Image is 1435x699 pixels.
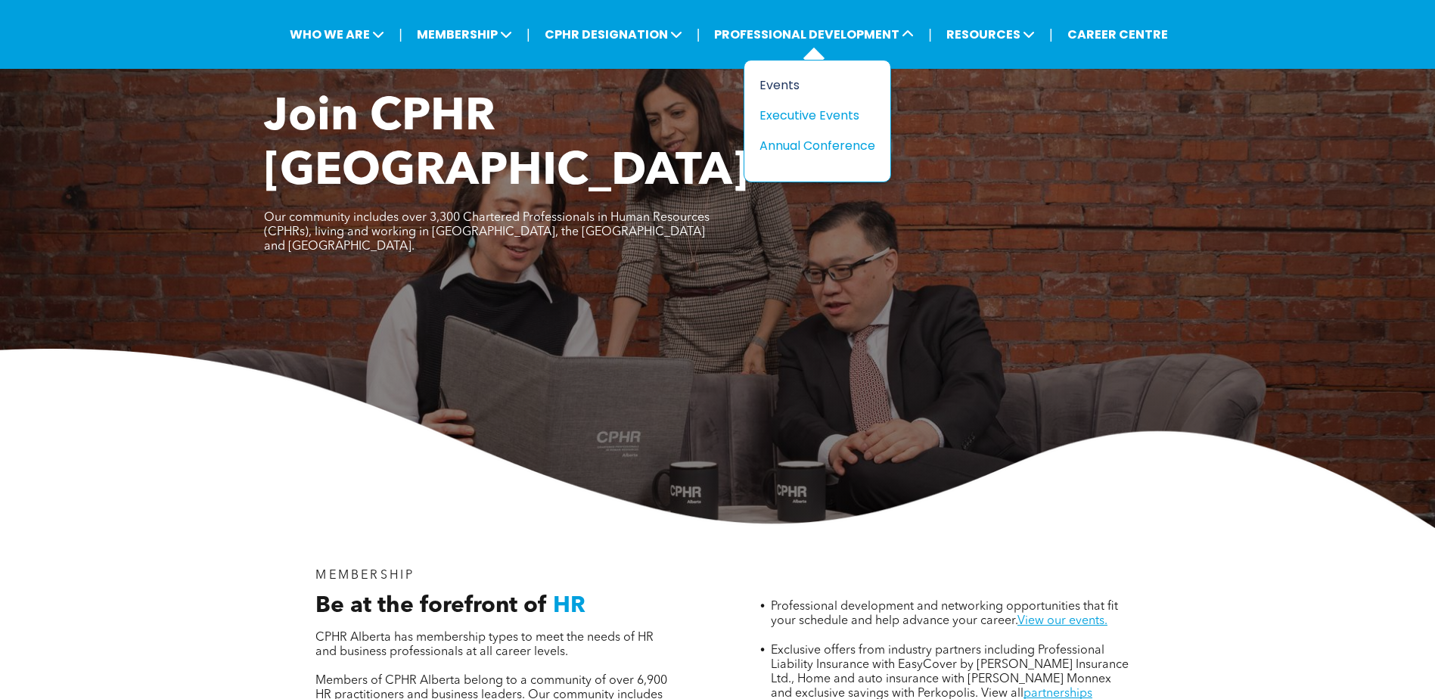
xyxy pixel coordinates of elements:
span: PROFESSIONAL DEVELOPMENT [710,20,918,48]
span: HR [553,595,585,617]
li: | [1049,19,1053,50]
span: Our community includes over 3,300 Chartered Professionals in Human Resources (CPHRs), living and ... [264,212,710,253]
span: MEMBERSHIP [315,570,415,582]
span: CPHR DESIGNATION [540,20,687,48]
span: RESOURCES [942,20,1039,48]
a: Executive Events [759,106,875,125]
li: | [526,19,530,50]
div: Annual Conference [759,136,864,155]
span: Be at the forefront of [315,595,547,617]
span: Join CPHR [GEOGRAPHIC_DATA] [264,95,748,195]
div: Events [759,76,864,95]
li: | [399,19,402,50]
span: MEMBERSHIP [412,20,517,48]
span: WHO WE ARE [285,20,389,48]
a: CAREER CENTRE [1063,20,1173,48]
li: | [697,19,700,50]
a: View our events. [1017,615,1107,627]
div: Executive Events [759,106,864,125]
span: CPHR Alberta has membership types to meet the needs of HR and business professionals at all caree... [315,632,654,658]
li: | [928,19,932,50]
span: Professional development and networking opportunities that fit your schedule and help advance you... [771,601,1118,627]
a: Annual Conference [759,136,875,155]
a: Events [759,76,875,95]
